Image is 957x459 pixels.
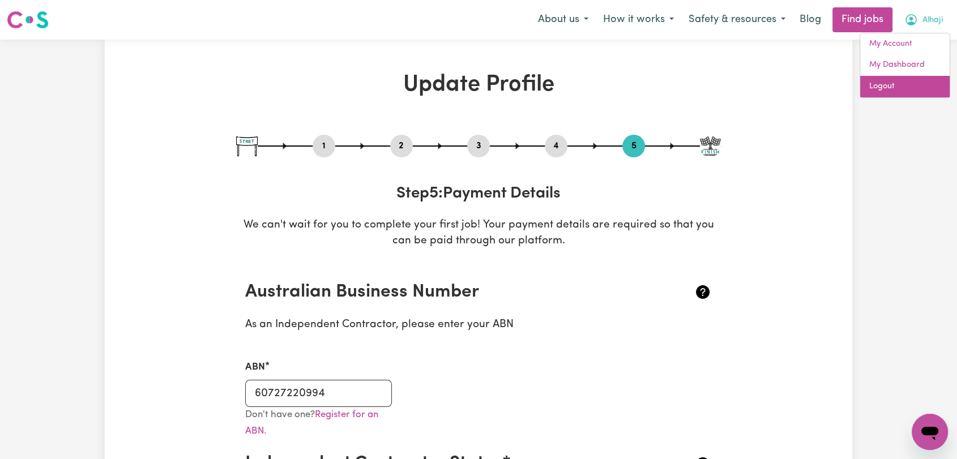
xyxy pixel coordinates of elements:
label: ABN [245,360,265,375]
a: Blog [793,7,828,32]
button: How it works [596,8,681,32]
button: Go to step 1 [313,139,335,153]
a: Logout [860,76,950,97]
div: My Account [860,33,950,98]
a: Careseekers logo [7,7,49,33]
button: Safety & resources [681,8,793,32]
span: Alhaji [922,14,943,27]
button: Go to step 4 [545,139,567,153]
button: My Account [897,8,950,32]
p: We can't wait for you to complete your first job! Your payment details are required so that you c... [236,217,721,250]
input: e.g. 51 824 753 556 [245,380,392,407]
h2: Australian Business Number [245,281,634,303]
button: Go to step 3 [467,139,490,153]
small: Don't have one? [245,410,378,436]
h1: Update Profile [236,71,721,98]
h3: Step 5 : Payment Details [236,185,721,204]
p: As an Independent Contractor, please enter your ABN [245,317,712,333]
a: My Account [860,33,950,55]
a: Register for an ABN. [245,410,378,436]
button: About us [531,8,596,32]
a: Find jobs [832,7,892,32]
a: My Dashboard [860,54,950,76]
button: Go to step 5 [622,139,645,153]
button: Go to step 2 [390,139,413,153]
iframe: Button to launch messaging window [912,414,948,450]
img: Careseekers logo [7,10,49,30]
